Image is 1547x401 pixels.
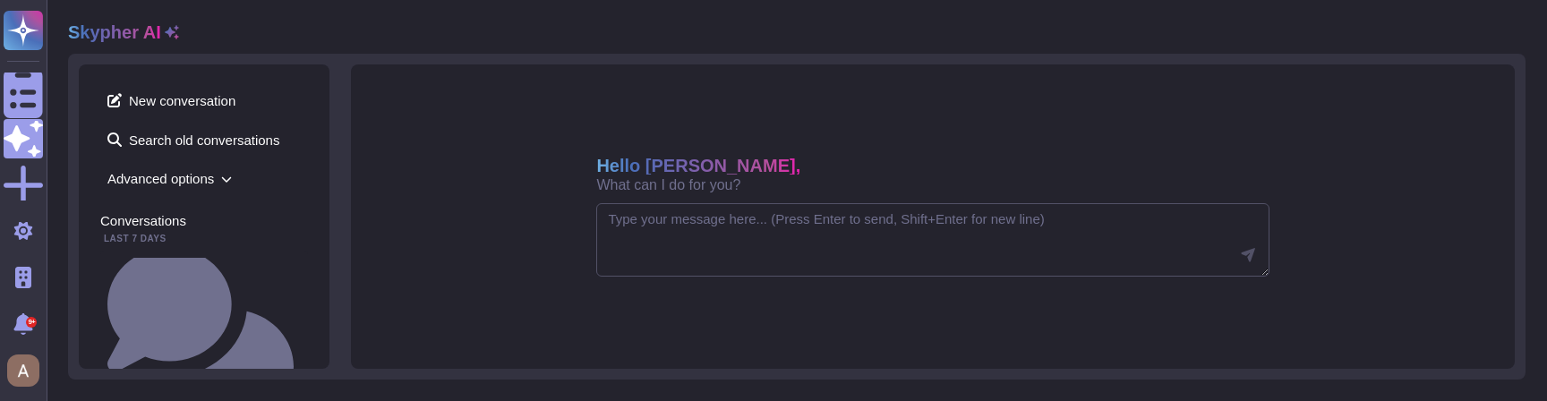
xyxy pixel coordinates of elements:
[100,165,308,192] span: Advanced options
[26,317,37,328] div: 9+
[100,214,308,227] div: Conversations
[4,351,52,390] button: user
[596,178,740,192] span: What can I do for you?
[100,86,308,115] span: New conversation
[100,125,308,154] span: Search old conversations
[7,354,39,387] img: user
[100,235,308,243] div: Last 7 days
[68,21,161,43] h2: Skypher AI
[596,157,800,175] span: Hello [PERSON_NAME],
